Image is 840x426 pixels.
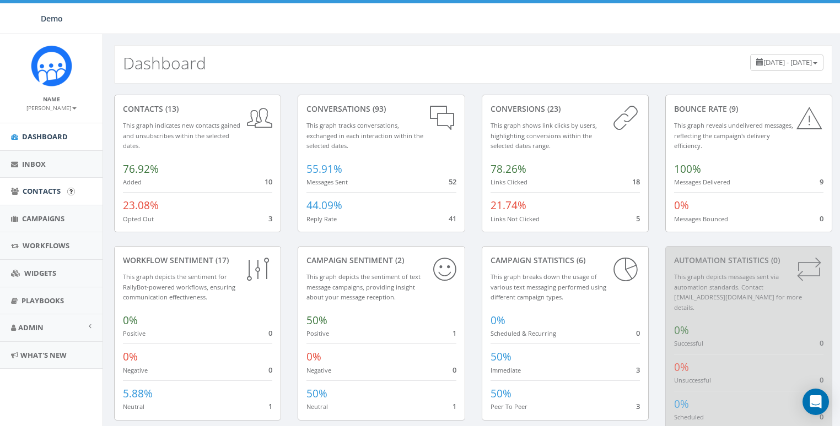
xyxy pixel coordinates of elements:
small: Immediate [491,366,521,374]
div: Open Intercom Messenger [803,389,829,415]
small: Neutral [123,402,144,411]
span: 0 [636,328,640,338]
span: 3 [636,401,640,411]
span: 76.92% [123,162,159,176]
span: 50% [491,349,511,364]
span: Workflows [23,241,69,250]
span: Campaigns [22,214,64,223]
span: (0) [769,255,780,265]
div: Bounce Rate [674,103,823,114]
span: 10 [265,177,272,187]
span: Inbox [22,159,46,169]
img: Icon_1.png [31,45,72,86]
input: Submit [67,188,75,195]
span: 0% [674,323,689,337]
div: contacts [123,103,272,114]
span: 41 [449,214,456,223]
span: Dashboard [22,132,68,141]
small: Neutral [306,402,328,411]
span: 0% [306,349,321,364]
small: Reply Rate [306,215,337,223]
span: 1 [268,401,272,411]
small: This graph breaks down the usage of various text messaging performed using different campaign types. [491,272,606,301]
span: 50% [306,313,327,327]
span: 0 [820,412,823,422]
span: Admin [18,323,44,332]
span: 9 [820,177,823,187]
span: Widgets [24,268,56,278]
small: Links Clicked [491,178,527,186]
small: Scheduled & Recurring [491,329,556,337]
span: Playbooks [21,296,64,305]
small: Scheduled [674,413,704,421]
span: 0% [674,198,689,212]
small: Positive [123,329,146,337]
span: 1 [453,401,456,411]
small: This graph depicts the sentiment of text message campaigns, providing insight about your message ... [306,272,421,301]
small: This graph reveals undelivered messages, reflecting the campaign's delivery efficiency. [674,121,793,150]
span: 0 [268,365,272,375]
small: Peer To Peer [491,402,527,411]
span: 78.26% [491,162,526,176]
small: Messages Sent [306,178,348,186]
small: Messages Bounced [674,215,728,223]
span: (93) [370,103,386,114]
span: What's New [20,350,67,360]
small: This graph depicts messages sent via automation standards. Contact [EMAIL_ADDRESS][DOMAIN_NAME] f... [674,272,802,312]
span: 0 [268,328,272,338]
span: 21.74% [491,198,526,212]
span: 1 [453,328,456,338]
span: [DATE] - [DATE] [763,57,812,67]
small: Added [123,178,142,186]
span: 44.09% [306,198,342,212]
small: Successful [674,339,703,347]
div: Workflow Sentiment [123,255,272,266]
h2: Dashboard [123,54,206,72]
span: 0% [491,313,505,327]
small: Positive [306,329,329,337]
span: (17) [213,255,229,265]
small: Links Not Clicked [491,215,540,223]
span: 55.91% [306,162,342,176]
small: This graph depicts the sentiment for RallyBot-powered workflows, ensuring communication effective... [123,272,235,301]
span: Contacts [23,186,61,196]
span: 0 [820,214,823,223]
small: Opted Out [123,215,154,223]
span: 0 [820,375,823,385]
span: 50% [491,386,511,401]
span: 0% [123,349,138,364]
small: Unsuccessful [674,376,711,384]
span: (6) [574,255,585,265]
span: (9) [727,103,738,114]
span: Demo [41,13,63,24]
small: Negative [306,366,331,374]
div: Campaign Sentiment [306,255,456,266]
small: Messages Delivered [674,178,730,186]
span: 5.88% [123,386,153,401]
span: 3 [268,214,272,223]
small: This graph indicates new contacts gained and unsubscribes within the selected dates. [123,121,240,150]
span: (13) [163,103,179,114]
span: 23.08% [123,198,159,212]
small: Name [43,95,60,103]
div: conversions [491,103,640,114]
small: This graph shows link clicks by users, highlighting conversions within the selected dates range. [491,121,597,150]
span: 0 [820,338,823,348]
span: 52 [449,177,456,187]
small: [PERSON_NAME] [26,104,77,112]
span: (23) [545,103,561,114]
small: This graph tracks conversations, exchanged in each interaction within the selected dates. [306,121,423,150]
div: Campaign Statistics [491,255,640,266]
span: 0% [674,360,689,374]
span: 3 [636,365,640,375]
span: 5 [636,214,640,223]
span: 50% [306,386,327,401]
a: [PERSON_NAME] [26,102,77,112]
div: Automation Statistics [674,255,823,266]
span: 100% [674,162,701,176]
small: Negative [123,366,148,374]
div: conversations [306,103,456,114]
span: 0 [453,365,456,375]
span: (2) [393,255,404,265]
span: 18 [632,177,640,187]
